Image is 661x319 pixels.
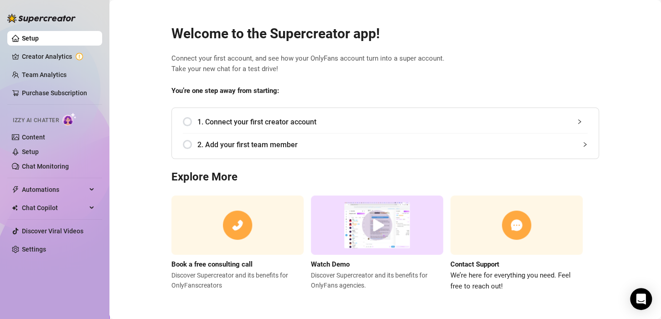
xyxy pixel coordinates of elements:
[13,116,59,125] span: Izzy AI Chatter
[7,14,76,23] img: logo-BBDzfeDw.svg
[22,201,87,215] span: Chat Copilot
[197,116,588,128] span: 1. Connect your first creator account
[22,163,69,170] a: Chat Monitoring
[12,186,19,193] span: thunderbolt
[171,170,599,185] h3: Explore More
[171,270,304,290] span: Discover Supercreator and its benefits for OnlyFans creators
[311,196,443,255] img: supercreator demo
[22,134,45,141] a: Content
[22,148,39,155] a: Setup
[62,113,77,126] img: AI Chatter
[22,246,46,253] a: Settings
[22,49,95,64] a: Creator Analytics exclamation-circle
[22,182,87,197] span: Automations
[171,87,279,95] strong: You’re one step away from starting:
[450,196,583,255] img: contact support
[171,260,253,268] strong: Book a free consulting call
[12,205,18,211] img: Chat Copilot
[311,260,350,268] strong: Watch Demo
[171,53,599,75] span: Connect your first account, and see how your OnlyFans account turn into a super account. Take you...
[171,25,599,42] h2: Welcome to the Supercreator app!
[450,270,583,292] span: We’re here for everything you need. Feel free to reach out!
[22,89,87,97] a: Purchase Subscription
[22,35,39,42] a: Setup
[197,139,588,150] span: 2. Add your first team member
[183,111,588,133] div: 1. Connect your first creator account
[183,134,588,156] div: 2. Add your first team member
[22,71,67,78] a: Team Analytics
[450,260,499,268] strong: Contact Support
[311,270,443,290] span: Discover Supercreator and its benefits for OnlyFans agencies.
[171,196,304,292] a: Book a free consulting callDiscover Supercreator and its benefits for OnlyFanscreators
[630,288,652,310] div: Open Intercom Messenger
[582,142,588,147] span: collapsed
[22,227,83,235] a: Discover Viral Videos
[311,196,443,292] a: Watch DemoDiscover Supercreator and its benefits for OnlyFans agencies.
[171,196,304,255] img: consulting call
[577,119,582,124] span: collapsed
